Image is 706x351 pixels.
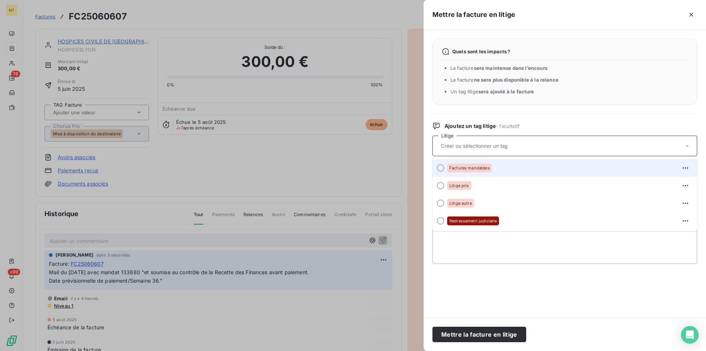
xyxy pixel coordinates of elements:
[449,219,497,223] span: Redressement judiciaire
[474,65,548,71] span: sera maintenue dans l’encours
[440,143,547,149] input: Créer ou sélectionner un tag
[449,201,472,205] span: Litige autre
[478,89,534,94] span: sera ajouté à la facture
[445,122,520,130] span: Ajoutez un tag litige
[474,77,559,83] span: ne sera plus disponible à la relance
[449,166,490,170] span: Factures mandatées
[496,123,520,129] span: - facultatif
[432,10,515,20] h5: Mettre la facture en litige
[450,89,534,94] span: Un tag litige
[681,326,699,344] div: Open Intercom Messenger
[450,77,559,83] span: La facture
[449,183,469,188] span: Litige prix
[450,65,548,71] span: La facture
[432,327,526,342] button: Mettre la facture en litige
[452,49,510,54] span: Quels sont les impacts ?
